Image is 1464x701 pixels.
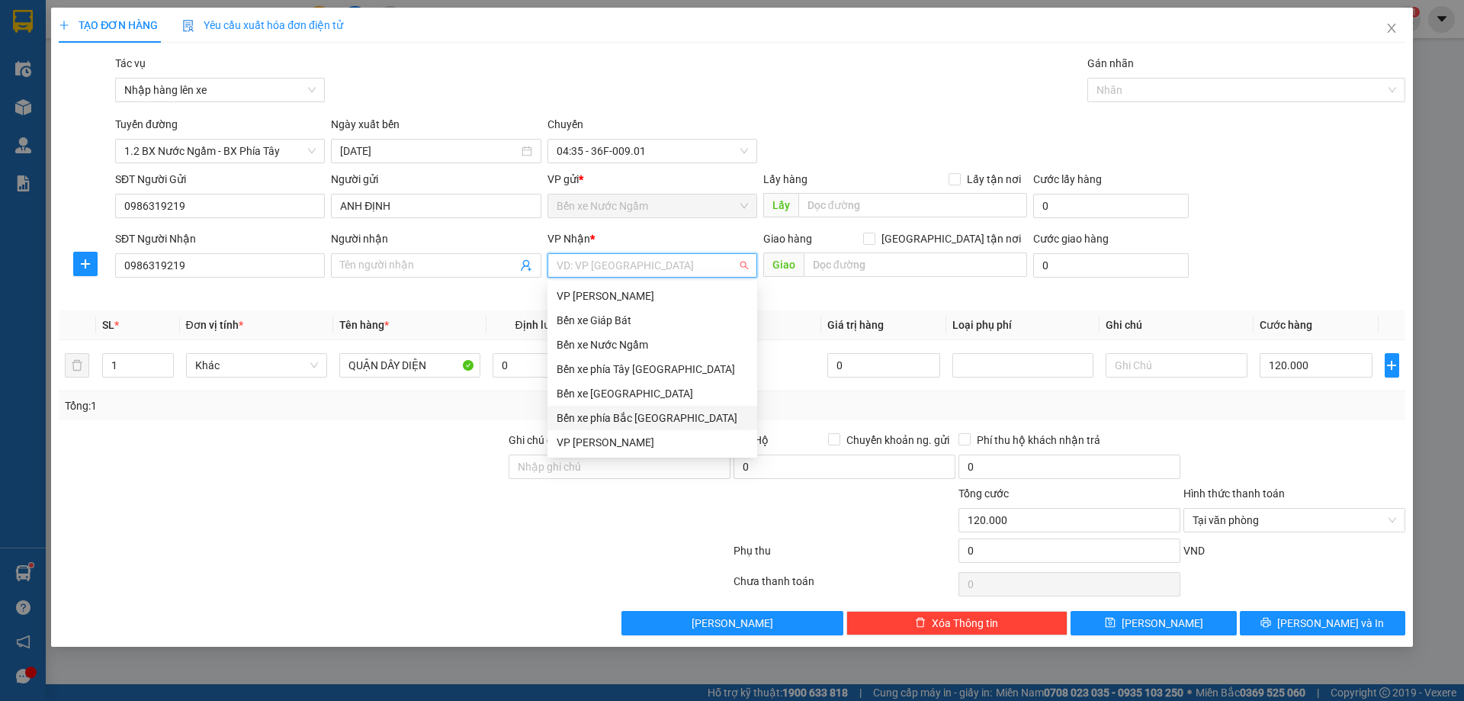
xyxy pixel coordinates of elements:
[340,143,518,159] input: 15/09/2025
[621,611,843,635] button: [PERSON_NAME]
[1122,615,1203,632] span: [PERSON_NAME]
[1071,611,1236,635] button: save[PERSON_NAME]
[557,434,748,451] div: VP [PERSON_NAME]
[1385,22,1398,34] span: close
[509,455,730,479] input: Ghi chú đơn hàng
[195,354,318,377] span: Khác
[1087,57,1134,69] label: Gán nhãn
[547,406,757,430] div: Bến xe phía Bắc Thanh Hóa
[115,230,325,247] div: SĐT Người Nhận
[557,336,748,353] div: Bến xe Nước Ngầm
[971,432,1106,449] span: Phí thu hộ khách nhận trả
[1033,253,1189,278] input: Cước giao hàng
[557,410,748,426] div: Bến xe phía Bắc [GEOGRAPHIC_DATA]
[331,116,541,139] div: Ngày xuất bến
[331,230,541,247] div: Người nhận
[958,487,1009,500] span: Tổng cước
[115,171,325,188] div: SĐT Người Gửi
[65,397,565,414] div: Tổng: 1
[915,617,926,629] span: delete
[763,233,812,245] span: Giao hàng
[763,193,798,217] span: Lấy
[827,353,941,378] input: 0
[1183,545,1205,557] span: VND
[557,195,748,217] span: Bến xe Nước Ngầm
[763,173,807,185] span: Lấy hàng
[65,353,89,378] button: delete
[182,19,343,31] span: Yêu cầu xuất hóa đơn điện tử
[1106,353,1247,378] input: Ghi Chú
[115,57,146,69] label: Tác vụ
[59,20,69,31] span: plus
[115,116,325,139] div: Tuyến đường
[1370,8,1413,50] button: Close
[186,319,243,331] span: Đơn vị tính
[798,193,1027,217] input: Dọc đường
[547,233,590,245] span: VP Nhận
[840,432,955,449] span: Chuyển khoản ng. gửi
[547,381,757,406] div: Bến xe Hoằng Hóa
[732,542,957,569] div: Phụ thu
[734,434,769,446] span: Thu Hộ
[1033,233,1109,245] label: Cước giao hàng
[557,140,748,162] span: 04:35 - 36F-009.01
[1193,509,1396,532] span: Tại văn phòng
[961,171,1027,188] span: Lấy tận nơi
[74,258,97,270] span: plus
[547,116,757,139] div: Chuyến
[557,288,748,304] div: VP [PERSON_NAME]
[339,319,389,331] span: Tên hàng
[520,259,532,272] span: user-add
[557,312,748,329] div: Bến xe Giáp Bát
[1277,615,1384,632] span: [PERSON_NAME] và In
[763,252,804,277] span: Giao
[124,140,316,162] span: 1.2 BX Nước Ngầm - BX Phía Tây
[1385,359,1398,371] span: plus
[557,361,748,378] div: Bến xe phía Tây [GEOGRAPHIC_DATA]
[1385,353,1399,378] button: plus
[1240,611,1405,635] button: printer[PERSON_NAME] và In
[932,615,998,632] span: Xóa Thông tin
[732,573,957,600] div: Chưa thanh toán
[547,430,757,455] div: VP Ngọc Hồi
[547,279,757,297] div: Văn phòng không hợp lệ
[804,252,1027,277] input: Dọc đường
[1260,319,1312,331] span: Cước hàng
[339,353,480,378] input: VD: Bàn, Ghế
[547,308,757,333] div: Bến xe Giáp Bát
[547,333,757,357] div: Bến xe Nước Ngầm
[1033,173,1102,185] label: Cước lấy hàng
[1105,617,1116,629] span: save
[102,319,114,331] span: SL
[547,171,757,188] div: VP gửi
[1100,310,1253,340] th: Ghi chú
[875,230,1027,247] span: [GEOGRAPHIC_DATA] tận nơi
[73,252,98,276] button: plus
[331,171,541,188] div: Người gửi
[557,385,748,402] div: Bến xe [GEOGRAPHIC_DATA]
[59,19,158,31] span: TẠO ĐƠN HÀNG
[515,319,569,331] span: Định lượng
[1183,487,1285,500] label: Hình thức thanh toán
[827,319,884,331] span: Giá trị hàng
[946,310,1100,340] th: Loại phụ phí
[1260,617,1271,629] span: printer
[547,357,757,381] div: Bến xe phía Tây Thanh Hóa
[1033,194,1189,218] input: Cước lấy hàng
[547,284,757,308] div: VP Hoằng Kim
[692,615,773,632] span: [PERSON_NAME]
[846,611,1068,635] button: deleteXóa Thông tin
[509,434,592,446] label: Ghi chú đơn hàng
[124,79,316,101] span: Nhập hàng lên xe
[182,20,194,32] img: icon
